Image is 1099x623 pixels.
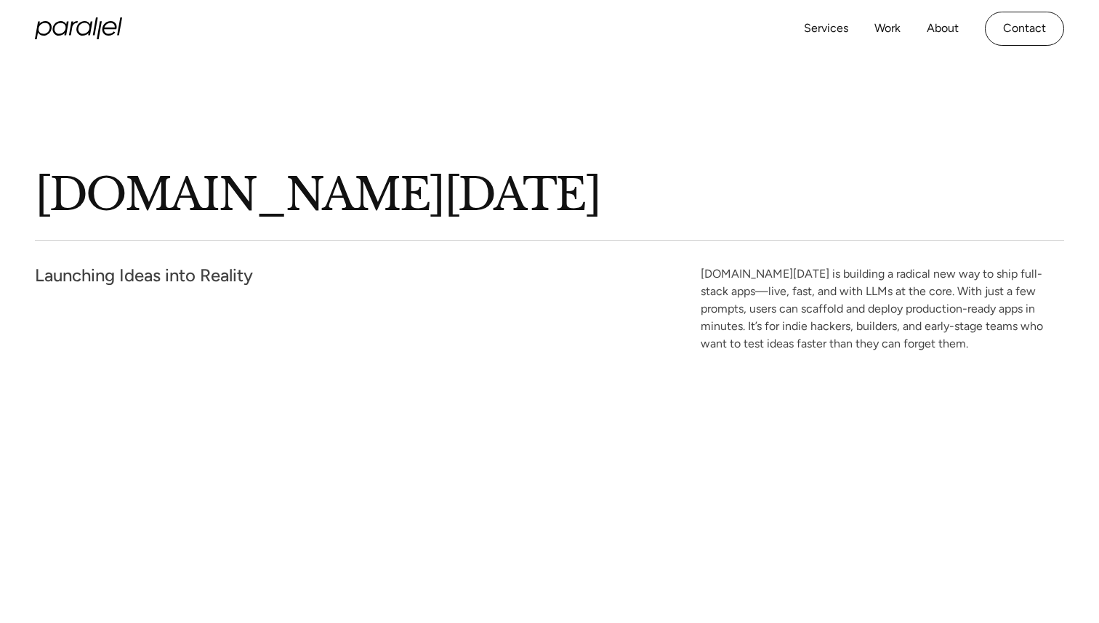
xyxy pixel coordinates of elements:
[701,270,1064,353] p: [DOMAIN_NAME][DATE] is building a radical new way to ship full-stack apps—live, fast, and with LL...
[35,174,1064,223] p: [DOMAIN_NAME][DATE]
[927,18,959,39] a: About
[874,18,901,39] a: Work
[35,270,541,289] p: Launching Ideas into Reality
[985,12,1064,46] a: Contact
[35,17,122,39] a: home
[804,18,848,39] a: Services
